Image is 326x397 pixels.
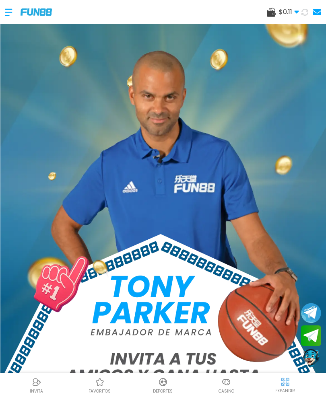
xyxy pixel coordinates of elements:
button: Join telegram [301,325,321,346]
a: Casino FavoritosCasino Favoritosfavoritos [68,376,131,394]
p: favoritos [89,388,111,394]
p: Casino [219,388,234,394]
img: hide [280,377,290,387]
img: Company Logo [21,8,52,15]
button: Join telegram channel [301,302,321,323]
p: INVITA [30,388,43,394]
img: Referral [32,377,41,387]
p: EXPANDIR [275,388,295,394]
img: Deportes [158,377,168,387]
img: Casino [221,377,231,387]
span: $ 0.11 [279,7,299,17]
a: CasinoCasinoCasino [195,376,258,394]
p: Deportes [153,388,173,394]
a: ReferralReferralINVITA [5,376,68,394]
img: Casino Favoritos [95,377,105,387]
button: Contact customer service [301,348,321,369]
a: DeportesDeportesDeportes [131,376,194,394]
